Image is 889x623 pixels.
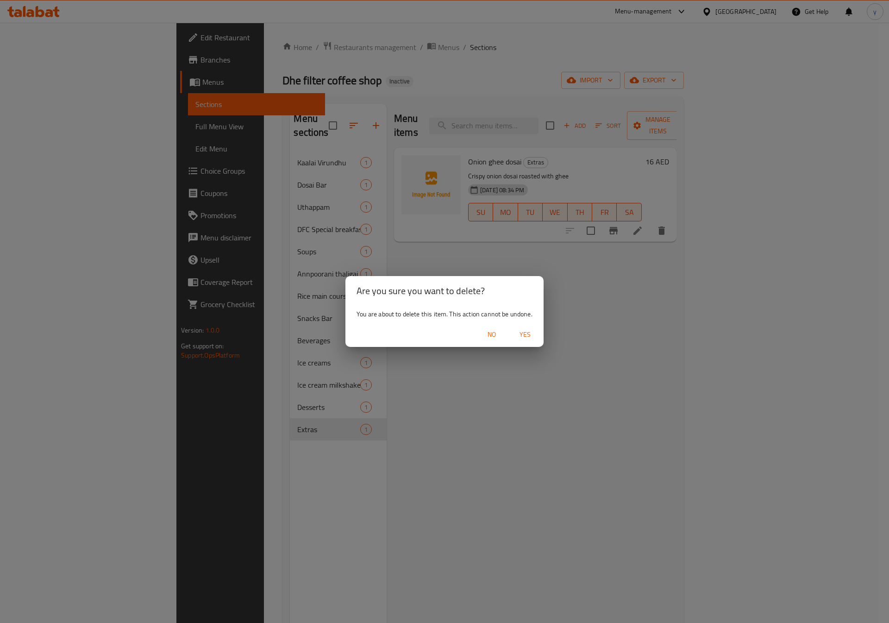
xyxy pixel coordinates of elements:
button: No [477,326,507,343]
span: No [481,329,503,340]
span: Yes [514,329,536,340]
div: You are about to delete this item. This action cannot be undone. [345,306,544,322]
h2: Are you sure you want to delete? [357,283,532,298]
button: Yes [510,326,540,343]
